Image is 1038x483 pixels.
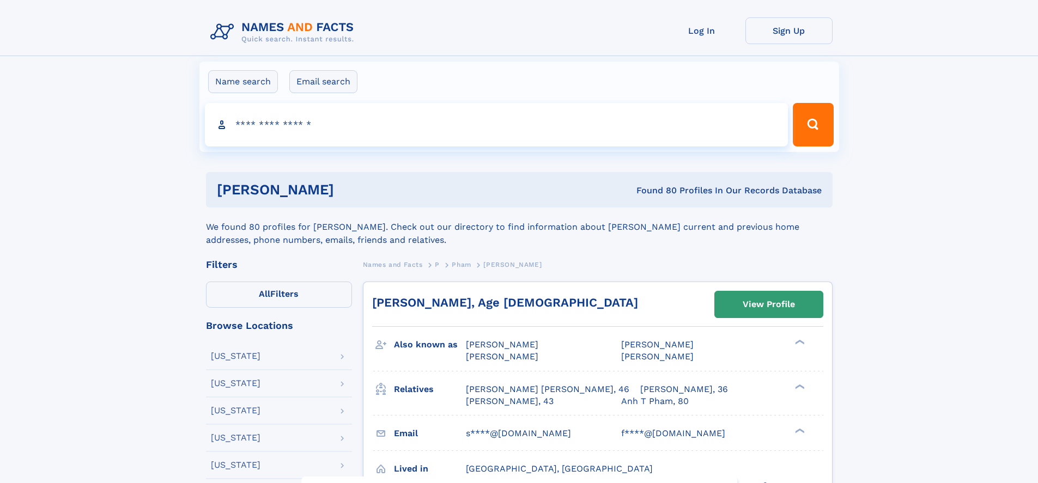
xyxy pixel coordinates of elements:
[206,207,833,247] div: We found 80 profiles for [PERSON_NAME]. Check out our directory to find information about [PERSON...
[621,351,694,362] span: [PERSON_NAME]
[394,460,466,478] h3: Lived in
[211,406,260,415] div: [US_STATE]
[205,103,788,146] input: search input
[394,424,466,443] h3: Email
[485,185,822,197] div: Found 80 Profiles In Our Records Database
[435,258,440,271] a: P
[289,70,357,93] label: Email search
[211,433,260,442] div: [US_STATE]
[640,383,728,395] a: [PERSON_NAME], 36
[792,339,805,346] div: ❯
[466,463,653,474] span: [GEOGRAPHIC_DATA], [GEOGRAPHIC_DATA]
[466,383,629,395] a: [PERSON_NAME] [PERSON_NAME], 46
[435,261,440,268] span: P
[394,380,466,399] h3: Relatives
[206,321,352,331] div: Browse Locations
[621,339,694,350] span: [PERSON_NAME]
[206,282,352,308] label: Filters
[394,335,466,354] h3: Also known as
[372,296,638,309] a: [PERSON_NAME], Age [DEMOGRAPHIC_DATA]
[745,17,833,44] a: Sign Up
[621,395,689,407] a: Anh T Pham, 80
[658,17,745,44] a: Log In
[452,261,471,268] span: Pham
[363,258,423,271] a: Names and Facts
[466,351,538,362] span: [PERSON_NAME]
[217,183,485,197] h1: [PERSON_NAME]
[211,379,260,388] div: [US_STATE]
[259,289,270,299] span: All
[466,395,554,407] a: [PERSON_NAME], 43
[792,383,805,390] div: ❯
[211,461,260,469] div: [US_STATE]
[793,103,833,146] button: Search Button
[715,291,823,317] a: View Profile
[483,261,542,268] span: [PERSON_NAME]
[792,427,805,434] div: ❯
[208,70,278,93] label: Name search
[206,260,352,270] div: Filters
[743,292,795,317] div: View Profile
[211,352,260,360] div: [US_STATE]
[206,17,363,47] img: Logo Names and Facts
[452,258,471,271] a: Pham
[466,339,538,350] span: [PERSON_NAME]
